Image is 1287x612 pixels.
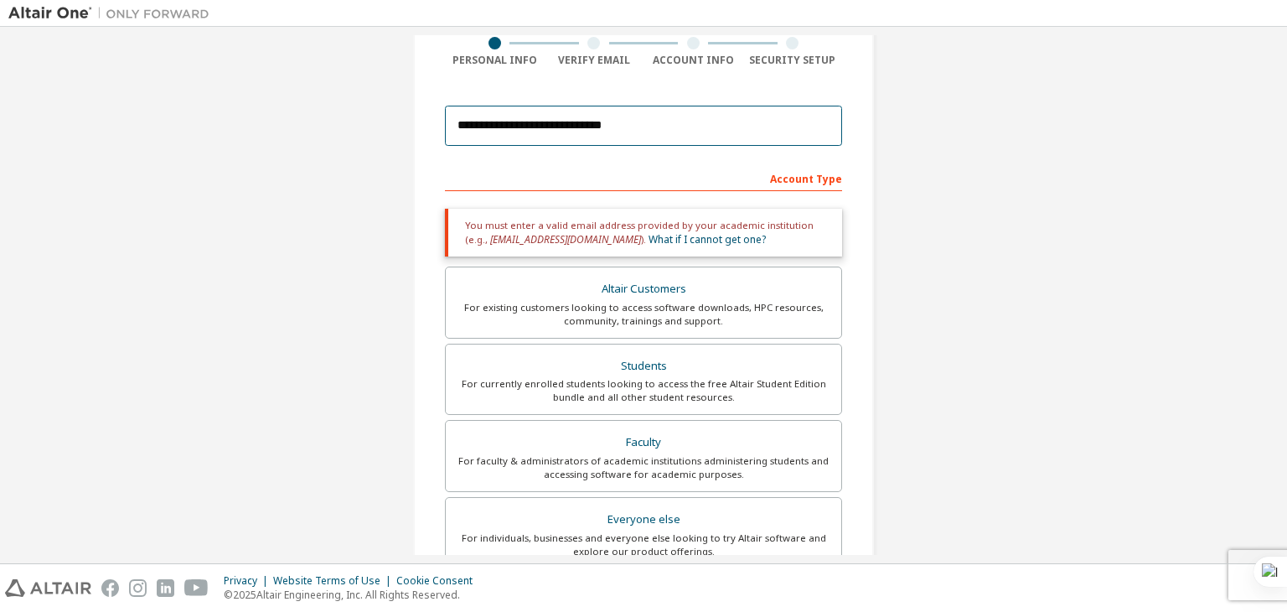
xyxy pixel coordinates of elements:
img: linkedin.svg [157,579,174,597]
div: For faculty & administrators of academic institutions administering students and accessing softwa... [456,454,831,481]
div: Security Setup [743,54,843,67]
div: Account Type [445,164,842,191]
div: You must enter a valid email address provided by your academic institution (e.g., ). [445,209,842,257]
div: Website Terms of Use [273,574,396,588]
div: Students [456,355,831,378]
img: youtube.svg [184,579,209,597]
span: [EMAIL_ADDRESS][DOMAIN_NAME] [490,232,641,246]
div: For individuals, businesses and everyone else looking to try Altair software and explore our prod... [456,532,831,558]
div: Personal Info [445,54,545,67]
div: Cookie Consent [396,574,483,588]
div: Altair Customers [456,277,831,301]
div: Account Info [643,54,743,67]
div: Privacy [224,574,273,588]
p: © 2025 Altair Engineering, Inc. All Rights Reserved. [224,588,483,602]
img: Altair One [8,5,218,22]
div: For existing customers looking to access software downloads, HPC resources, community, trainings ... [456,301,831,328]
div: Faculty [456,431,831,454]
div: Everyone else [456,508,831,532]
div: For currently enrolled students looking to access the free Altair Student Edition bundle and all ... [456,377,831,404]
div: Verify Email [545,54,644,67]
a: What if I cannot get one? [649,232,766,246]
img: instagram.svg [129,579,147,597]
img: altair_logo.svg [5,579,91,597]
img: facebook.svg [101,579,119,597]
